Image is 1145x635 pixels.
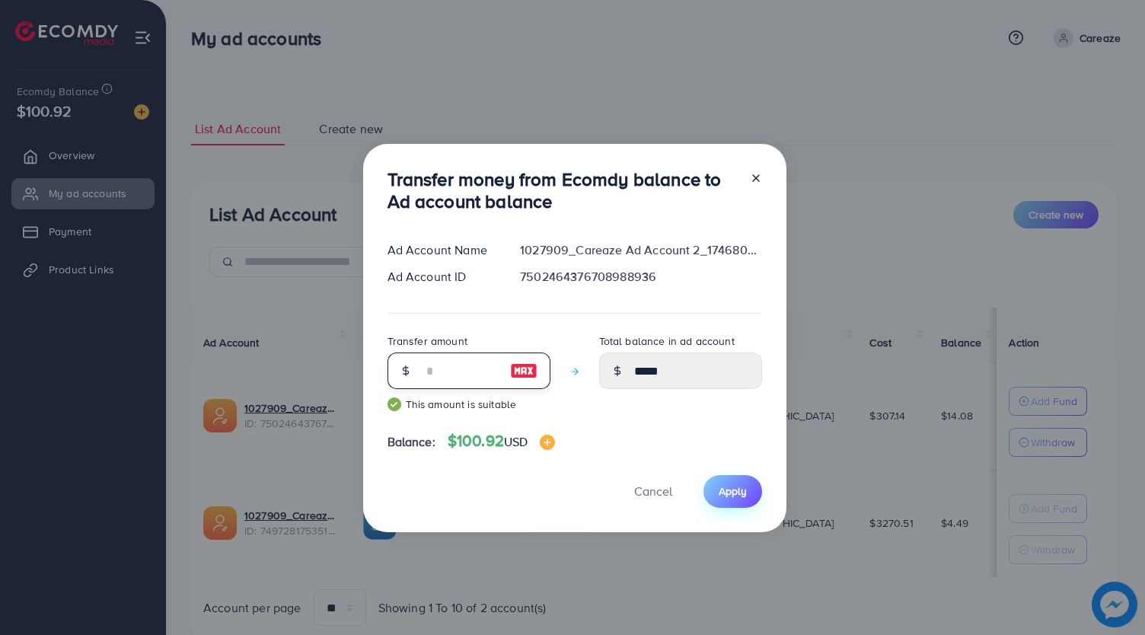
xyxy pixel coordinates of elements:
[388,433,435,451] span: Balance:
[388,397,550,412] small: This amount is suitable
[508,268,773,286] div: 7502464376708988936
[615,475,691,508] button: Cancel
[540,435,555,450] img: image
[634,483,672,499] span: Cancel
[508,241,773,259] div: 1027909_Careaze Ad Account 2_1746803855755
[504,433,528,450] span: USD
[719,483,747,499] span: Apply
[510,362,537,380] img: image
[388,168,738,212] h3: Transfer money from Ecomdy balance to Ad account balance
[448,432,556,451] h4: $100.92
[599,333,735,349] label: Total balance in ad account
[375,268,509,286] div: Ad Account ID
[388,333,467,349] label: Transfer amount
[703,475,762,508] button: Apply
[388,397,401,411] img: guide
[375,241,509,259] div: Ad Account Name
